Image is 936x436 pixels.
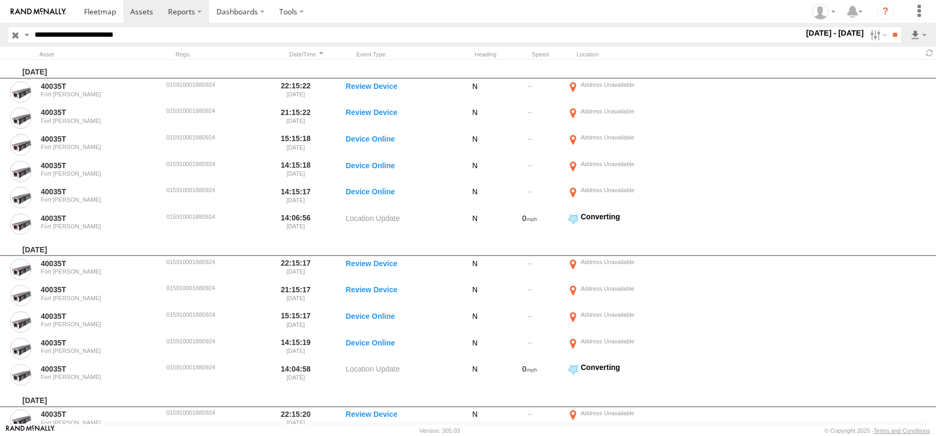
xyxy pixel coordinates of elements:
[456,80,494,104] div: N
[804,27,866,39] label: [DATE] - [DATE]
[41,409,144,419] a: 40035T
[41,134,144,144] a: 40035T
[346,408,452,433] label: Review Device
[346,257,452,282] label: Review Device
[166,134,270,141] div: 015910001880924
[566,310,699,334] label: Click to View Event Location
[456,133,494,157] div: N
[566,257,699,282] label: Click to View Event Location
[346,310,452,334] label: Device Online
[566,106,699,131] label: Click to View Event Location
[566,336,699,361] label: Click to View Event Location
[346,133,452,157] label: Device Online
[41,161,144,170] a: 40035T
[275,185,316,210] label: 14:15:17 [DATE]
[41,419,144,426] div: Fort [PERSON_NAME]
[346,106,452,131] label: Review Device
[275,212,316,236] label: 14:06:56 [DATE]
[346,185,452,210] label: Device Online
[41,259,144,268] a: 40035T
[166,364,270,371] div: 015910001880924
[346,212,452,236] label: Location Update
[166,108,270,114] div: 015910001880924
[6,425,55,436] a: Visit our Website
[41,170,144,177] div: Fort [PERSON_NAME]
[275,159,316,184] label: 14:15:18 [DATE]
[11,8,66,15] img: rand-logo.svg
[166,338,270,344] div: 015910001880924
[877,3,894,20] i: ?
[566,185,699,210] label: Click to View Event Location
[275,106,316,131] label: 21:15:22 [DATE]
[456,310,494,334] div: N
[923,48,936,58] span: Refresh
[275,363,316,387] label: 14:04:58 [DATE]
[808,4,839,20] div: Denise Wike
[41,91,144,97] div: Fort [PERSON_NAME]
[275,408,316,433] label: 22:15:20 [DATE]
[456,408,494,433] div: N
[41,108,144,117] a: 40035T
[456,159,494,184] div: N
[346,80,452,104] label: Review Device
[581,363,697,372] div: Converting
[456,185,494,210] div: N
[275,336,316,361] label: 14:15:19 [DATE]
[866,27,889,43] label: Search Filter Options
[566,212,699,236] label: Click to View Event Location
[41,321,144,327] div: Fort [PERSON_NAME]
[41,311,144,321] a: 40035T
[41,223,144,229] div: Fort [PERSON_NAME]
[456,363,494,387] div: N
[166,161,270,167] div: 015910001880924
[166,285,270,291] div: 015910001880924
[581,212,697,221] div: Converting
[41,374,144,380] div: Fort [PERSON_NAME]
[41,118,144,124] div: Fort [PERSON_NAME]
[566,133,699,157] label: Click to View Event Location
[566,80,699,104] label: Click to View Event Location
[824,427,930,434] div: © Copyright 2025 -
[566,408,699,433] label: Click to View Event Location
[275,284,316,308] label: 21:15:17 [DATE]
[456,284,494,308] div: N
[166,311,270,318] div: 015910001880924
[456,336,494,361] div: N
[275,133,316,157] label: 15:15:18 [DATE]
[41,196,144,203] div: Fort [PERSON_NAME]
[166,259,270,265] div: 015910001880924
[566,284,699,308] label: Click to View Event Location
[346,159,452,184] label: Device Online
[41,364,144,374] a: 40035T
[456,106,494,131] div: N
[456,212,494,236] div: N
[166,213,270,220] div: 015910001880924
[286,51,327,58] div: Click to Sort
[566,363,699,387] label: Click to View Event Location
[41,348,144,354] div: Fort [PERSON_NAME]
[166,81,270,88] div: 015910001880924
[41,81,144,91] a: 40035T
[346,284,452,308] label: Review Device
[41,285,144,294] a: 40035T
[456,257,494,282] div: N
[166,187,270,193] div: 015910001880924
[346,336,452,361] label: Device Online
[41,213,144,223] a: 40035T
[909,27,927,43] label: Export results as...
[498,212,562,236] div: 0
[166,409,270,416] div: 015910001880924
[41,144,144,150] div: Fort [PERSON_NAME]
[498,363,562,387] div: 0
[275,80,316,104] label: 22:15:22 [DATE]
[41,338,144,348] a: 40035T
[41,295,144,301] div: Fort [PERSON_NAME]
[41,187,144,196] a: 40035T
[420,427,460,434] div: Version: 305.03
[275,257,316,282] label: 22:15:17 [DATE]
[275,310,316,334] label: 15:15:17 [DATE]
[566,159,699,184] label: Click to View Event Location
[346,363,452,387] label: Location Update
[874,427,930,434] a: Terms and Conditions
[22,27,31,43] label: Search Query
